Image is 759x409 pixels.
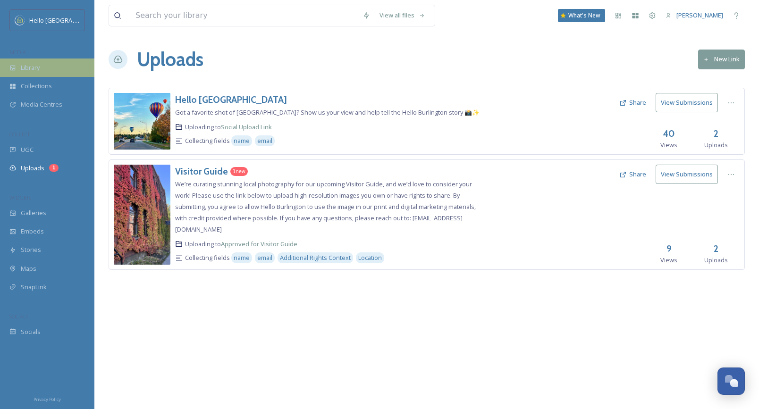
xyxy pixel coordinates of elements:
a: Social Upload Link [221,123,272,131]
img: images.png [15,16,25,25]
span: Views [660,256,677,265]
button: Share [615,165,651,184]
span: Stories [21,245,41,254]
h3: 9 [666,242,672,256]
span: Location [358,253,382,262]
span: email [257,136,272,145]
button: New Link [698,50,745,69]
a: Hello [GEOGRAPHIC_DATA] [175,93,287,107]
span: WIDGETS [9,194,31,201]
a: View all files [375,6,430,25]
h3: 40 [663,127,675,141]
a: View Submissions [656,93,723,112]
span: Collecting fields [185,253,230,262]
span: name [234,136,250,145]
span: MEDIA [9,49,26,56]
span: Collecting fields [185,136,230,145]
div: 1 [49,164,59,172]
a: Approved for Visitor Guide [221,240,297,248]
span: Views [660,141,677,150]
div: 1 new [230,167,248,176]
a: Visitor Guide [175,165,228,178]
a: View Submissions [656,165,723,184]
span: Uploading to [185,240,297,249]
span: Library [21,63,40,72]
span: UGC [21,145,34,154]
span: Privacy Policy [34,396,61,402]
span: Uploads [704,256,728,265]
span: Embeds [21,227,44,236]
span: SOCIALS [9,313,28,320]
img: ee4775fa-1659-48fc-8a72-c012b7159d60.jpg [114,93,170,150]
span: We’re curating stunning local photography for our upcoming Visitor Guide, and we’d love to consid... [175,180,476,234]
h3: Visitor Guide [175,166,228,177]
span: Collections [21,82,52,91]
a: Privacy Policy [34,393,61,404]
h3: 2 [714,242,718,256]
h3: Hello [GEOGRAPHIC_DATA] [175,94,287,105]
a: Uploads [137,45,203,74]
input: Search your library [131,5,358,26]
button: View Submissions [656,165,718,184]
span: Additional Rights Context [280,253,351,262]
button: Share [615,93,651,112]
span: Maps [21,264,36,273]
span: email [257,253,272,262]
a: [PERSON_NAME] [661,6,728,25]
span: COLLECT [9,131,30,138]
span: Socials [21,327,41,336]
span: Uploads [21,164,44,173]
span: Media Centres [21,100,62,109]
span: Galleries [21,209,46,217]
h3: 2 [714,127,718,141]
a: What's New [558,9,605,22]
span: Got a favorite shot of [GEOGRAPHIC_DATA]? Show us your view and help tell the Hello Burlington st... [175,108,480,117]
span: Hello [GEOGRAPHIC_DATA] [29,16,105,25]
span: [PERSON_NAME] [676,11,723,19]
span: Uploading to [185,123,272,132]
span: name [234,253,250,262]
span: SnapLink [21,283,47,292]
button: View Submissions [656,93,718,112]
span: Uploads [704,141,728,150]
img: f89b2f2a-80f0-4a57-bfde-f74761da7e90.jpg [114,165,170,265]
button: Open Chat [717,367,745,395]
